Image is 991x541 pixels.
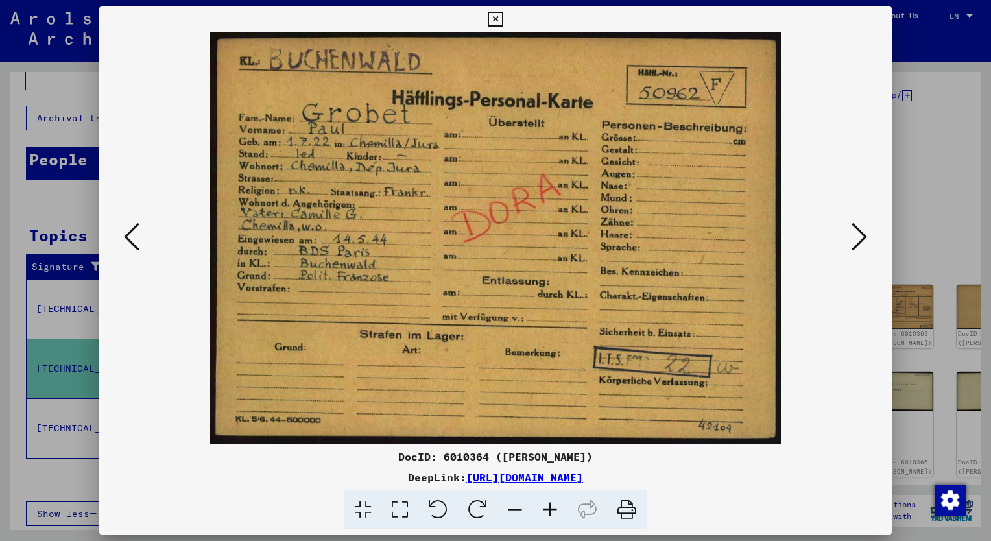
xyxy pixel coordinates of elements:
img: 001.jpg [143,32,848,444]
img: Change consent [935,485,966,516]
div: Change consent [934,484,965,515]
div: DeepLink: [99,470,892,485]
div: DocID: 6010364 ([PERSON_NAME]) [99,449,892,464]
a: [URL][DOMAIN_NAME] [466,471,583,484]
